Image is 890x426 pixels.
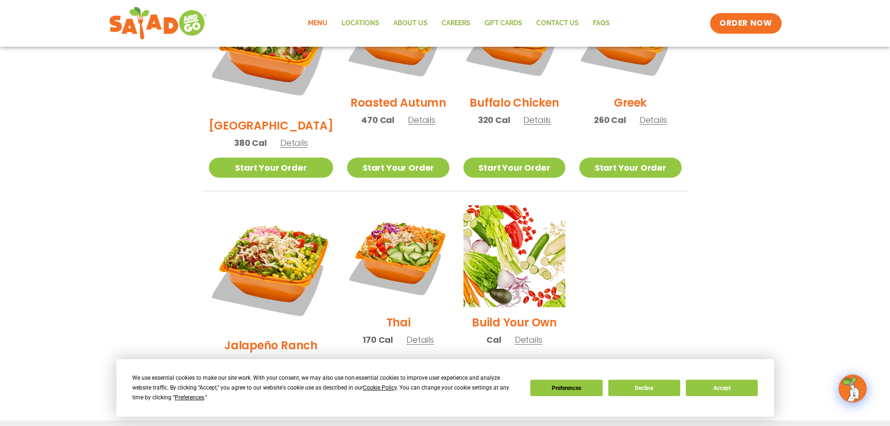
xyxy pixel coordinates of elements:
[529,13,586,34] a: Contact Us
[363,333,393,346] span: 170 Cal
[301,13,335,34] a: Menu
[280,137,308,149] span: Details
[347,205,449,307] img: Product photo for Thai Salad
[350,94,446,111] h2: Roasted Autumn
[594,114,626,126] span: 260 Cal
[408,114,435,126] span: Details
[472,314,557,331] h2: Build Your Own
[386,314,411,331] h2: Thai
[640,114,667,126] span: Details
[478,114,510,126] span: 320 Cal
[209,158,334,178] a: Start Your Order
[614,94,647,111] h2: Greek
[840,375,866,402] img: wpChatIcon
[710,13,781,34] a: ORDER NOW
[477,13,529,34] a: GIFT CARDS
[175,394,204,401] span: Preferences
[586,13,617,34] a: FAQs
[686,380,758,396] button: Accept
[530,380,602,396] button: Preferences
[234,137,267,149] span: 380 Cal
[579,158,681,178] a: Start Your Order
[406,334,434,346] span: Details
[209,117,334,134] h2: [GEOGRAPHIC_DATA]
[463,158,565,178] a: Start Your Order
[116,359,774,417] div: Cookie Consent Prompt
[347,158,449,178] a: Start Your Order
[386,13,434,34] a: About Us
[209,205,334,330] img: Product photo for Jalapeño Ranch Salad
[470,94,559,111] h2: Buffalo Chicken
[434,13,477,34] a: Careers
[463,205,565,307] img: Product photo for Build Your Own
[109,5,207,42] img: new-SAG-logo-768×292
[335,13,386,34] a: Locations
[608,380,680,396] button: Decline
[486,333,501,346] span: Cal
[515,334,542,346] span: Details
[301,13,617,34] nav: Menu
[523,114,551,126] span: Details
[224,337,318,354] h2: Jalapeño Ranch
[719,18,772,29] span: ORDER NOW
[280,357,307,368] span: Details
[363,384,397,391] span: Cookie Policy
[235,356,267,369] span: 360 Cal
[132,373,519,403] div: We use essential cookies to make our site work. With your consent, we may also use non-essential ...
[361,114,394,126] span: 470 Cal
